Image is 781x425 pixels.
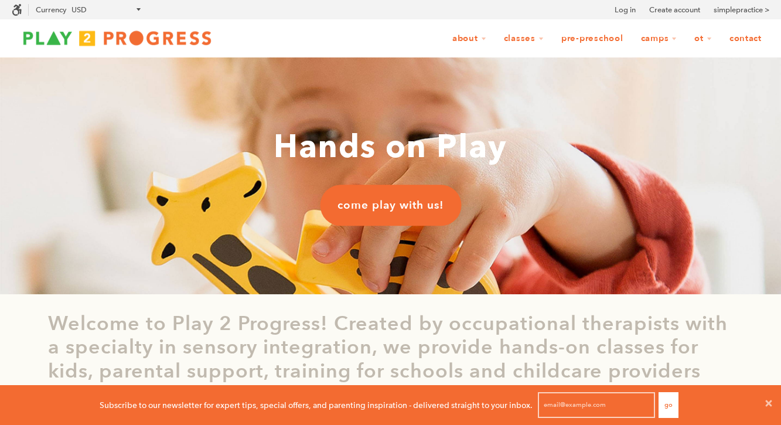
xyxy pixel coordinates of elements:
a: OT [687,28,719,50]
a: Classes [496,28,551,50]
p: Welcome to Play 2 Progress! Created by occupational therapists with a specialty in sensory integr... [48,312,734,407]
button: Go [659,392,678,418]
a: Contact [722,28,769,50]
a: Camps [633,28,685,50]
img: Play2Progress logo [12,26,223,50]
a: Create account [649,4,700,16]
a: Pre-Preschool [554,28,631,50]
input: email@example.com [538,392,655,418]
label: Currency [36,5,66,14]
span: come play with us! [337,198,444,213]
p: Subscribe to our newsletter for expert tips, special offers, and parenting inspiration - delivere... [100,399,533,412]
a: come play with us! [320,185,461,226]
a: About [445,28,494,50]
a: simplepractice > [714,4,769,16]
a: Log in [615,4,636,16]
